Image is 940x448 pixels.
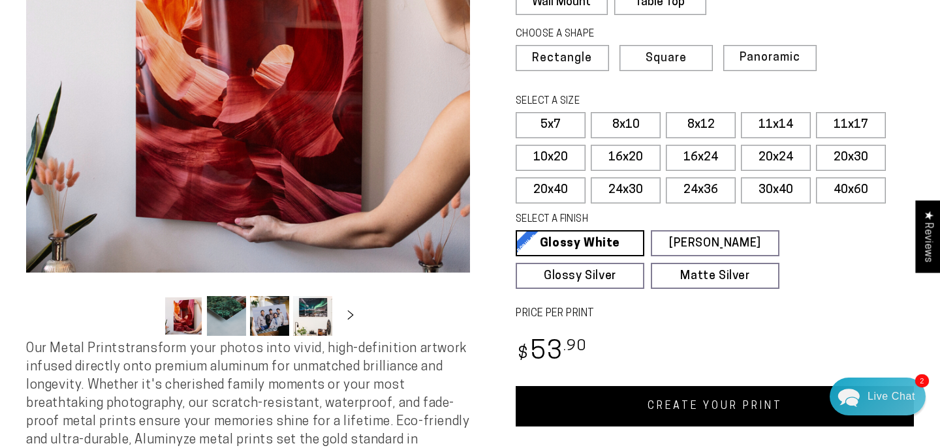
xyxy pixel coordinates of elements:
[868,378,915,415] div: Contact Us Directly
[59,255,230,267] div: [PERSON_NAME]
[19,61,258,72] div: We usually reply in a few hours.
[666,112,736,138] label: 8x12
[830,378,926,415] div: Chat widget toggle
[740,52,800,64] span: Panoramic
[229,172,253,181] div: [DATE]
[651,230,779,256] a: [PERSON_NAME]
[43,297,56,310] img: fba842a801236a3782a25bbf40121a09
[516,27,696,42] legend: CHOOSE A SHAPE
[646,53,687,65] span: Square
[59,297,230,310] div: [PERSON_NAME]
[816,112,886,138] label: 11x17
[516,95,749,109] legend: SELECT A SIZE
[136,20,170,53] img: John
[293,296,332,336] button: Load image 4 in gallery view
[230,299,253,308] div: [DATE]
[741,145,811,171] label: 20x24
[741,112,811,138] label: 11x14
[26,104,250,117] div: Recent Conversations
[516,340,587,365] bdi: 53
[816,177,886,203] label: 40x60
[43,142,253,155] p: You're welcome, [PERSON_NAME].
[518,346,529,363] span: $
[516,177,586,203] label: 20x40
[516,112,586,138] label: 5x7
[250,296,289,336] button: Load image 3 in gallery view
[666,177,736,203] label: 24x36
[43,269,253,282] p: Let me check with Production
[43,255,56,268] img: fba842a801236a3782a25bbf40121a09
[43,185,253,197] p: Hi [PERSON_NAME], I have items in my cart for weeks now and they are still there. Most likely, yo...
[230,256,253,266] div: [DATE]
[59,128,229,141] div: [PERSON_NAME]
[43,128,56,141] img: fba842a801236a3782a25bbf40121a09
[915,374,929,387] span: 2
[532,53,592,65] span: Rectangle
[59,213,230,225] div: [PERSON_NAME]
[131,302,160,331] button: Slide left
[229,130,253,140] div: [DATE]
[230,214,253,224] div: [DATE]
[591,177,661,203] label: 24x30
[336,302,365,331] button: Slide right
[43,312,253,324] p: Hi [PERSON_NAME], May I know what email address you used when you logged in to the website? This ...
[516,306,914,321] label: PRICE PER PRINT
[516,213,749,227] legend: SELECT A FINISH
[591,145,661,171] label: 16x20
[59,171,229,183] div: [PERSON_NAME]
[651,263,779,289] a: Matte Silver
[516,230,644,256] a: Glossy White
[816,145,886,171] label: 20x30
[563,339,587,354] sup: .90
[516,386,914,426] a: CREATE YOUR PRINT
[108,20,142,53] img: Marie J
[164,296,203,336] button: Load image 1 in gallery view
[591,112,661,138] label: 8x10
[915,200,940,273] div: Click to open Judge.me floating reviews tab
[43,227,253,239] p: Hello again, [PERSON_NAME]. I was checking your account but I can only see orders from last year....
[43,170,56,183] img: fba842a801236a3782a25bbf40121a09
[207,296,246,336] button: Load image 2 in gallery view
[88,327,189,348] a: Send a Message
[43,213,56,226] img: fba842a801236a3782a25bbf40121a09
[516,263,644,289] a: Glossy Silver
[666,145,736,171] label: 16x24
[741,177,811,203] label: 30x40
[516,145,586,171] label: 10x20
